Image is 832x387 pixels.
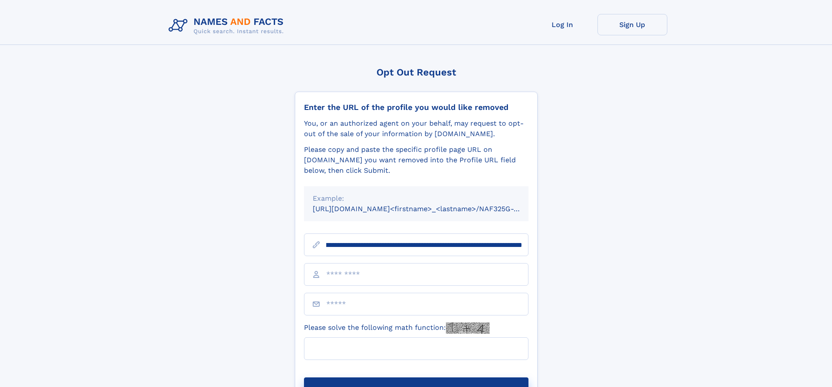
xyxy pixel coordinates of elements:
[295,67,538,78] div: Opt Out Request
[304,144,528,176] div: Please copy and paste the specific profile page URL on [DOMAIN_NAME] you want removed into the Pr...
[304,118,528,139] div: You, or an authorized agent on your behalf, may request to opt-out of the sale of your informatio...
[304,322,490,334] label: Please solve the following math function:
[313,193,520,204] div: Example:
[165,14,291,38] img: Logo Names and Facts
[304,103,528,112] div: Enter the URL of the profile you would like removed
[313,205,545,213] small: [URL][DOMAIN_NAME]<firstname>_<lastname>/NAF325G-xxxxxxxx
[597,14,667,35] a: Sign Up
[528,14,597,35] a: Log In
